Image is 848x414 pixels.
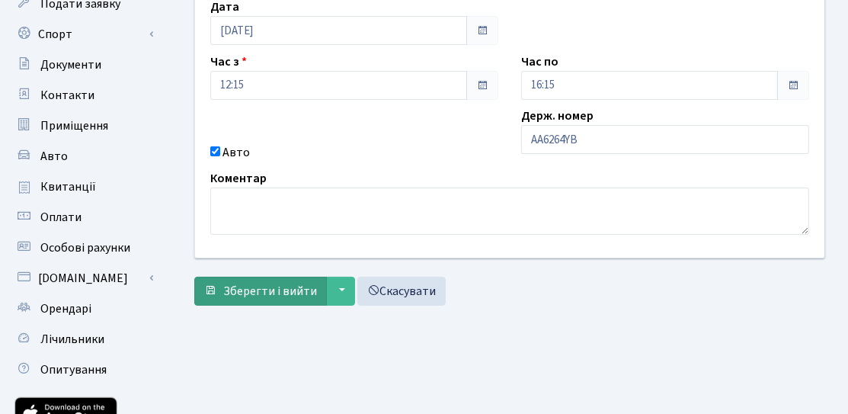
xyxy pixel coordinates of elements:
span: Квитанції [40,178,96,195]
label: Час по [521,53,558,71]
a: Скасувати [357,277,446,306]
a: Особові рахунки [8,233,160,263]
label: Час з [210,53,247,71]
span: Опитування [40,361,107,378]
span: Контакти [40,87,94,104]
label: Коментар [210,169,267,188]
a: Квитанції [8,172,160,202]
a: Контакти [8,80,160,111]
span: Авто [40,148,68,165]
label: Держ. номер [521,107,594,125]
span: Орендарі [40,300,91,317]
span: Приміщення [40,117,108,134]
input: AA0001AA [521,125,809,154]
a: Лічильники [8,324,160,355]
button: Зберегти і вийти [194,277,327,306]
label: Авто [222,143,250,162]
span: Оплати [40,209,82,226]
a: Опитування [8,355,160,385]
span: Особові рахунки [40,239,130,256]
a: Авто [8,141,160,172]
a: Документи [8,50,160,80]
a: [DOMAIN_NAME] [8,263,160,294]
a: Орендарі [8,294,160,324]
a: Приміщення [8,111,160,141]
span: Зберегти і вийти [223,283,317,300]
span: Документи [40,56,101,73]
span: Лічильники [40,331,104,348]
a: Оплати [8,202,160,233]
a: Спорт [8,19,160,50]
